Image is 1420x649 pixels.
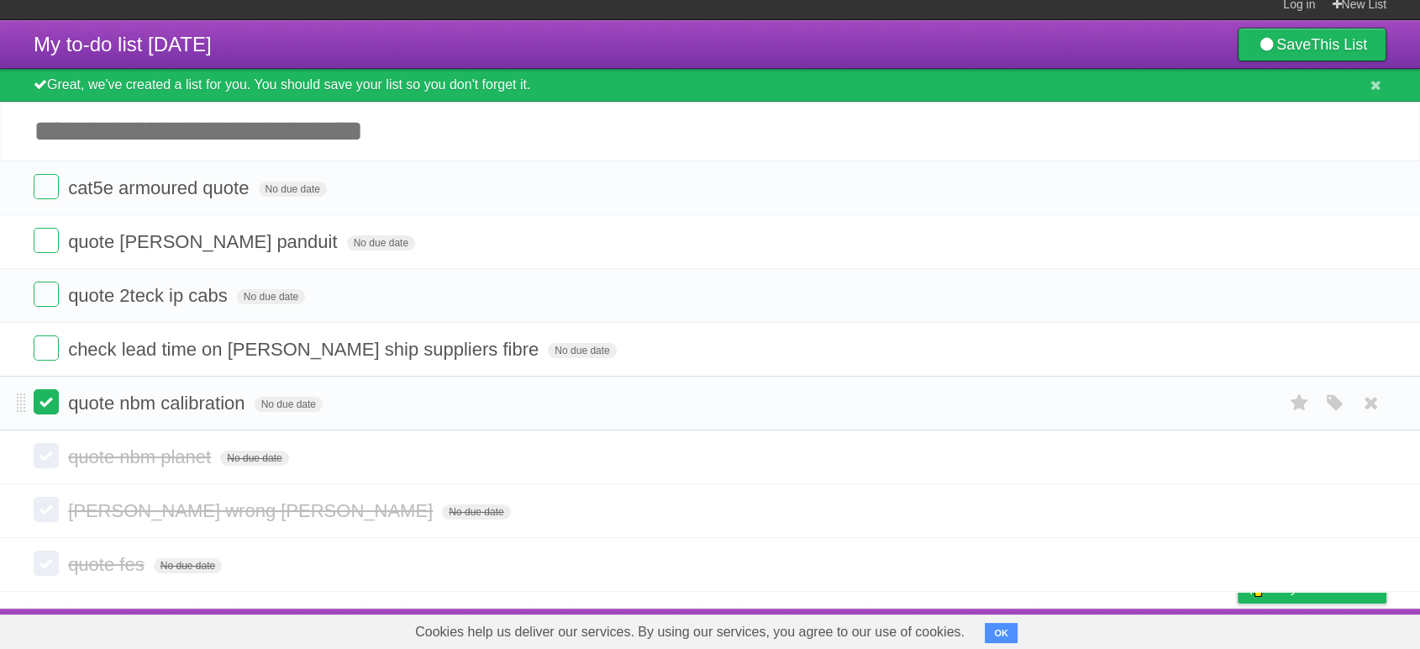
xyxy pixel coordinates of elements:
[34,335,59,361] label: Done
[398,615,981,649] span: Cookies help us deliver our services. By using our services, you agree to our use of cookies.
[1014,613,1049,645] a: About
[68,285,232,306] span: quote 2teck ip cabs
[68,339,543,360] span: check lead time on [PERSON_NAME] ship suppliers fibre
[34,389,59,414] label: Done
[34,443,59,468] label: Done
[985,623,1018,643] button: OK
[68,554,149,575] span: quote fes
[1284,389,1316,417] label: Star task
[1216,613,1260,645] a: Privacy
[442,504,510,520] span: No due date
[255,397,323,412] span: No due date
[68,500,437,521] span: [PERSON_NAME] wrong [PERSON_NAME]
[34,228,59,253] label: Done
[1273,573,1378,603] span: Buy me a coffee
[34,282,59,307] label: Done
[34,174,59,199] label: Done
[237,289,305,304] span: No due date
[154,558,222,573] span: No due date
[1070,613,1138,645] a: Developers
[68,446,215,467] span: quote nbm planet
[68,177,253,198] span: cat5e armoured quote
[1281,613,1386,645] a: Suggest a feature
[34,33,212,55] span: My to-do list [DATE]
[68,231,341,252] span: quote [PERSON_NAME] panduit
[34,551,59,576] label: Done
[220,451,288,466] span: No due date
[34,497,59,522] label: Done
[1238,28,1386,61] a: SaveThis List
[259,182,327,197] span: No due date
[1311,36,1367,53] b: This List
[548,343,616,358] span: No due date
[347,235,415,251] span: No due date
[1159,613,1196,645] a: Terms
[68,393,249,414] span: quote nbm calibration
